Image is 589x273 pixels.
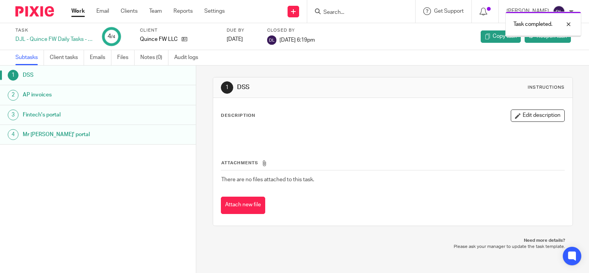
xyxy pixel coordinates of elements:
a: Notes (0) [140,50,168,65]
p: Need more details? [220,238,565,244]
span: [DATE] 6:19pm [279,37,315,42]
a: Subtasks [15,50,44,65]
div: [DATE] [227,35,257,43]
p: Please ask your manager to update the task template. [220,244,565,250]
a: Client tasks [50,50,84,65]
div: DJL - Quince FW Daily Tasks - [DATE] [15,35,93,43]
h1: DSS [237,83,409,91]
span: Attachments [221,161,258,165]
button: Edit description [511,110,565,122]
small: /4 [111,35,115,39]
a: Settings [204,7,225,15]
a: Reports [173,7,193,15]
div: 2 [8,90,19,101]
img: svg%3E [553,5,565,18]
label: Due by [227,27,257,34]
label: Task [15,27,93,34]
a: Email [96,7,109,15]
div: 1 [221,81,233,94]
a: Team [149,7,162,15]
a: Audit logs [174,50,204,65]
h1: Fintech's portal [23,109,133,121]
span: There are no files attached to this task. [221,177,314,182]
div: 4 [108,32,115,41]
div: 1 [8,70,19,81]
h1: Mr [PERSON_NAME]' portal [23,129,133,140]
a: Clients [121,7,138,15]
p: Quince FW LLC [140,35,178,43]
div: 4 [8,129,19,140]
a: Files [117,50,135,65]
div: 3 [8,110,19,120]
div: Instructions [528,84,565,91]
label: Client [140,27,217,34]
a: Emails [90,50,111,65]
label: Closed by [267,27,315,34]
h1: DSS [23,69,133,81]
p: Description [221,113,255,119]
p: Task completed. [513,20,552,28]
img: Pixie [15,6,54,17]
h1: AP invoices [23,89,133,101]
img: svg%3E [267,35,276,45]
button: Attach new file [221,197,265,214]
a: Work [71,7,85,15]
